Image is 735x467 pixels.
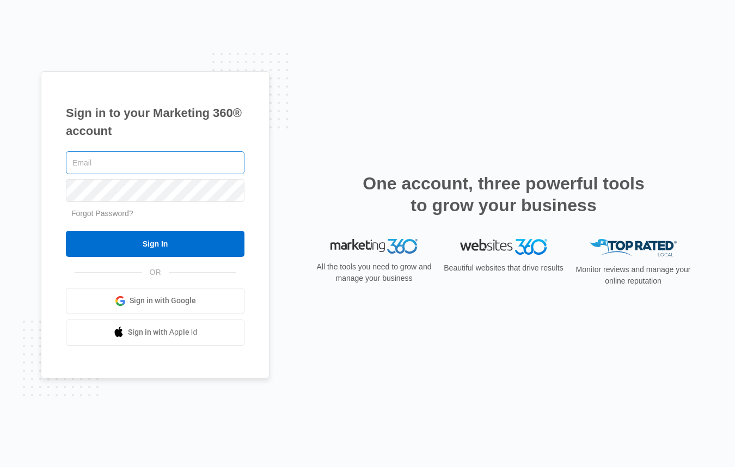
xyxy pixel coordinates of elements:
p: Beautiful websites that drive results [443,262,565,274]
h1: Sign in to your Marketing 360® account [66,104,244,140]
a: Sign in with Google [66,288,244,314]
img: Top Rated Local [590,239,677,257]
span: OR [142,267,169,278]
input: Email [66,151,244,174]
img: Websites 360 [460,239,547,255]
img: Marketing 360 [330,239,418,254]
p: All the tools you need to grow and manage your business [313,261,435,284]
p: Monitor reviews and manage your online reputation [572,264,694,287]
span: Sign in with Google [130,295,196,306]
h2: One account, three powerful tools to grow your business [359,173,648,216]
a: Sign in with Apple Id [66,319,244,346]
input: Sign In [66,231,244,257]
a: Forgot Password? [71,209,133,218]
span: Sign in with Apple Id [128,327,198,338]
